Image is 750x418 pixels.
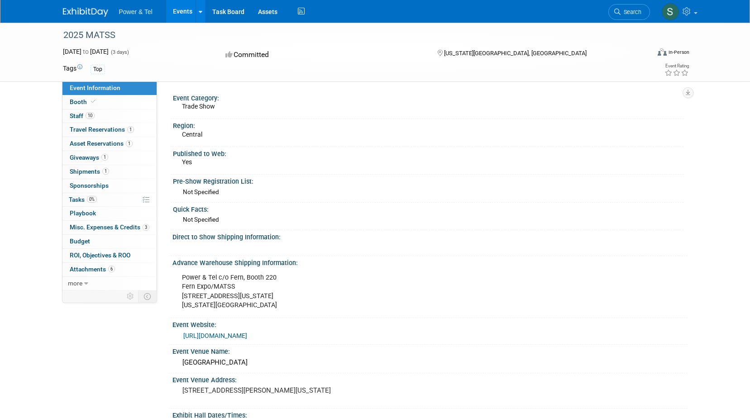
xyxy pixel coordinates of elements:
div: Committed [223,47,423,63]
div: Event Website: [172,318,688,329]
span: to [81,48,90,55]
a: [URL][DOMAIN_NAME] [183,332,247,339]
a: Tasks0% [62,193,157,207]
a: Misc. Expenses & Credits3 [62,221,157,234]
span: Misc. Expenses & Credits [70,223,149,231]
a: ROI, Objectives & ROO [62,249,157,262]
div: Event Venue Address: [172,373,688,385]
span: ROI, Objectives & ROO [70,252,130,259]
a: Sponsorships [62,179,157,193]
a: Event Information [62,81,157,95]
span: 0% [87,196,97,203]
div: Top [91,65,105,74]
span: [DATE] [DATE] [63,48,109,55]
span: Travel Reservations [70,126,134,133]
div: 2025 MATSS [60,27,636,43]
a: Budget [62,235,157,248]
div: Published to Web: [173,147,683,158]
div: In-Person [668,49,689,56]
span: Playbook [70,209,96,217]
span: more [68,280,82,287]
span: Yes [182,158,192,166]
span: Search [621,9,641,15]
span: Giveaways [70,154,108,161]
i: Booth reservation complete [91,99,96,104]
span: Staff [70,112,95,119]
span: [US_STATE][GEOGRAPHIC_DATA], [GEOGRAPHIC_DATA] [444,50,587,57]
img: ExhibitDay [63,8,108,17]
a: Asset Reservations1 [62,137,157,151]
a: Shipments1 [62,165,157,179]
span: Asset Reservations [70,140,133,147]
span: Event Information [70,84,120,91]
a: Staff10 [62,109,157,123]
img: Scott Perkins [662,3,679,20]
div: Event Rating [664,64,689,68]
span: Tasks [69,196,97,203]
td: Toggle Event Tabs [138,290,157,302]
div: Event Venue Name: [172,345,688,356]
a: Playbook [62,207,157,220]
a: more [62,277,157,290]
span: Trade Show [182,103,215,110]
span: 1 [127,126,134,133]
div: Event Format [597,47,690,61]
span: Sponsorships [70,182,109,189]
div: Quick Facts: [173,203,683,214]
span: 1 [126,140,133,147]
a: Search [608,4,650,20]
a: Travel Reservations1 [62,123,157,137]
span: 6 [108,266,115,272]
a: Attachments6 [62,263,157,276]
a: Giveaways1 [62,151,157,165]
span: 10 [86,112,95,119]
span: Shipments [70,168,109,175]
div: [GEOGRAPHIC_DATA] [179,356,681,370]
img: Format-Inperson.png [658,48,667,56]
span: Attachments [70,266,115,273]
span: (3 days) [110,49,129,55]
span: Central [182,131,202,138]
span: 1 [102,168,109,175]
span: Power & Tel [119,8,153,15]
div: Not Specified [183,188,680,196]
span: 1 [101,154,108,161]
span: Budget [70,237,90,245]
div: Direct to Show Shipping Information: [172,230,688,242]
div: Not Specified [183,215,680,224]
div: Region: [173,119,683,130]
td: Tags [63,64,82,74]
td: Personalize Event Tab Strip [123,290,139,302]
span: 3 [143,224,149,231]
pre: [STREET_ADDRESS][PERSON_NAME][US_STATE] [182,386,377,394]
div: Event Category: [173,91,683,103]
a: Booth [62,95,157,109]
div: Power & Tel c/o Fern, Booth 220 Fern Expo/MATSS [STREET_ADDRESS][US_STATE] [US_STATE][GEOGRAPHIC_... [176,269,587,314]
div: Pre-Show Registration List: [173,175,683,186]
span: Booth [70,98,97,105]
div: Advance Warehouse Shipping Information: [172,256,688,267]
